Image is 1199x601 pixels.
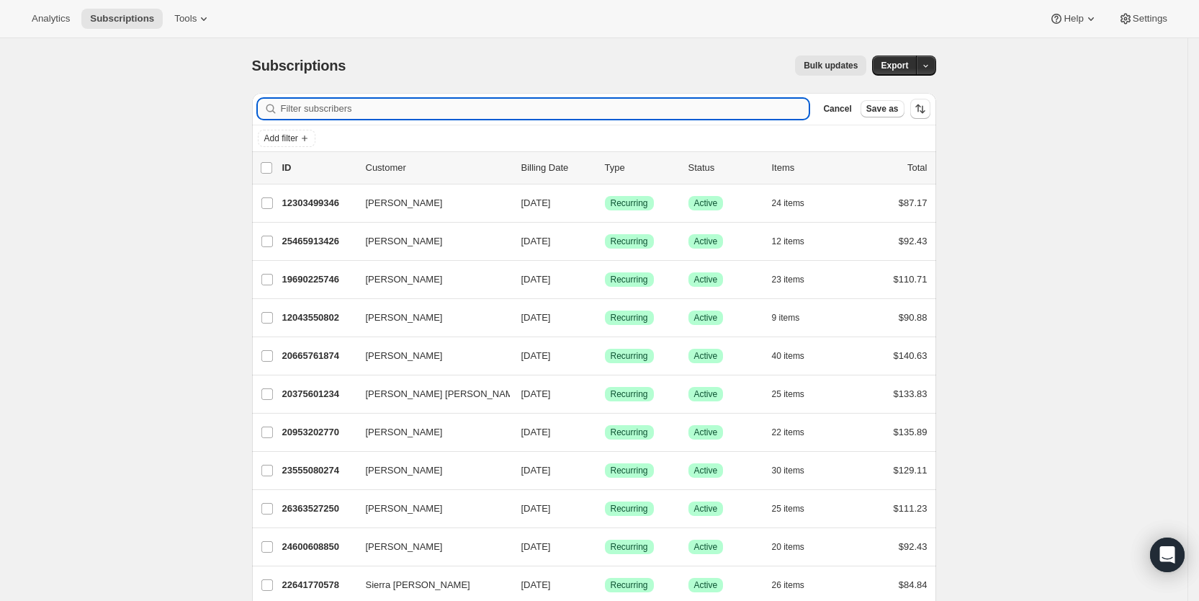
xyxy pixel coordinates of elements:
span: $111.23 [894,503,928,514]
span: [PERSON_NAME] [366,272,443,287]
span: 22 items [772,427,804,438]
span: $87.17 [899,197,928,208]
div: 20953202770[PERSON_NAME][DATE]SuccessRecurringSuccessActive22 items$135.89 [282,422,928,442]
span: 9 items [772,312,800,324]
span: 30 items [772,465,804,476]
span: $133.83 [894,388,928,399]
button: Sort the results [910,99,930,119]
span: [PERSON_NAME] [366,311,443,325]
button: 20 items [772,537,820,557]
span: Tools [174,13,197,25]
span: [PERSON_NAME] [366,502,443,516]
div: Type [605,161,677,175]
span: $90.88 [899,312,928,323]
span: [DATE] [521,350,551,361]
span: Recurring [611,388,648,400]
p: Status [688,161,760,175]
button: 25 items [772,499,820,519]
button: [PERSON_NAME] [357,535,501,558]
span: [PERSON_NAME] [366,234,443,249]
span: Subscriptions [90,13,154,25]
span: [DATE] [521,236,551,246]
span: [DATE] [521,579,551,590]
span: Active [694,465,718,476]
span: Active [694,236,718,247]
p: 20953202770 [282,425,354,440]
button: [PERSON_NAME] [357,497,501,520]
span: Recurring [611,350,648,362]
span: Recurring [611,503,648,515]
p: Total [907,161,927,175]
span: Active [694,541,718,553]
span: 24 items [772,197,804,209]
button: Sierra [PERSON_NAME] [357,574,501,597]
span: Active [694,503,718,515]
span: 26 items [772,579,804,591]
button: 25 items [772,384,820,404]
span: 25 items [772,388,804,400]
p: 19690225746 [282,272,354,287]
button: [PERSON_NAME] [357,459,501,482]
button: Analytics [23,9,78,29]
button: Settings [1110,9,1176,29]
button: Add filter [258,130,315,147]
span: $84.84 [899,579,928,590]
span: 20 items [772,541,804,553]
p: 12043550802 [282,311,354,325]
span: [DATE] [521,427,551,437]
span: $135.89 [894,427,928,437]
div: 24600608850[PERSON_NAME][DATE]SuccessRecurringSuccessActive20 items$92.43 [282,537,928,557]
span: Settings [1133,13,1167,25]
span: Analytics [32,13,70,25]
span: $92.43 [899,541,928,552]
p: 20375601234 [282,387,354,401]
span: Recurring [611,465,648,476]
span: $92.43 [899,236,928,246]
span: 12 items [772,236,804,247]
button: [PERSON_NAME] [357,192,501,215]
button: 23 items [772,270,820,290]
span: [DATE] [521,388,551,399]
span: Recurring [611,541,648,553]
span: [DATE] [521,465,551,476]
span: Sierra [PERSON_NAME] [366,578,470,592]
button: [PERSON_NAME] [357,230,501,253]
p: 24600608850 [282,540,354,554]
span: [DATE] [521,197,551,208]
span: Recurring [611,312,648,324]
span: [PERSON_NAME] [366,425,443,440]
span: Active [694,427,718,438]
span: Active [694,312,718,324]
p: 23555080274 [282,463,354,478]
button: 9 items [772,308,816,328]
p: 22641770578 [282,578,354,592]
button: 40 items [772,346,820,366]
span: Help [1064,13,1083,25]
span: $110.71 [894,274,928,285]
button: [PERSON_NAME] [357,344,501,368]
span: Active [694,274,718,285]
button: 12 items [772,231,820,251]
span: Bulk updates [804,60,858,71]
button: Export [872,55,917,76]
p: 12303499346 [282,196,354,210]
span: [DATE] [521,312,551,323]
button: Tools [166,9,220,29]
span: Active [694,388,718,400]
div: 12043550802[PERSON_NAME][DATE]SuccessRecurringSuccessActive9 items$90.88 [282,308,928,328]
div: Open Intercom Messenger [1150,538,1185,572]
input: Filter subscribers [281,99,809,119]
div: 20665761874[PERSON_NAME][DATE]SuccessRecurringSuccessActive40 items$140.63 [282,346,928,366]
span: $129.11 [894,465,928,476]
button: [PERSON_NAME] [357,268,501,291]
button: 24 items [772,193,820,213]
span: [DATE] [521,541,551,552]
div: 20375601234[PERSON_NAME] [PERSON_NAME][DATE]SuccessRecurringSuccessActive25 items$133.83 [282,384,928,404]
span: [DATE] [521,274,551,285]
p: 26363527250 [282,502,354,516]
div: 19690225746[PERSON_NAME][DATE]SuccessRecurringSuccessActive23 items$110.71 [282,270,928,290]
p: 20665761874 [282,349,354,363]
span: [PERSON_NAME] [PERSON_NAME] [366,387,522,401]
p: ID [282,161,354,175]
button: 22 items [772,422,820,442]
